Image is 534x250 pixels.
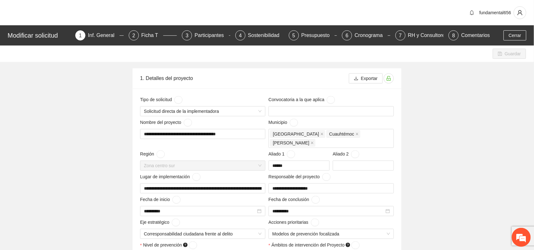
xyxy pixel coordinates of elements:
[172,219,180,226] button: Eje estratégico
[320,132,324,136] span: close
[329,131,354,137] span: Cuauhtémoc
[461,30,490,40] div: Comentarios
[75,30,124,40] div: 1Inf. General
[270,130,325,138] span: Chihuahua
[183,243,188,247] span: question-circle
[395,30,444,40] div: 7RH y Consultores
[140,69,349,87] div: 1. Detalles del proyecto
[452,33,455,38] span: 8
[140,96,183,104] span: Tipo de solicitud
[351,241,360,249] button: Ámbitos de intervención del Proyecto question-circle
[184,119,192,126] button: Nombre del proyecto
[504,30,526,40] button: Cerrar
[248,30,285,40] div: Sostenibilidad
[327,96,335,104] button: Convocatoria a la que aplica
[144,229,262,239] span: Corresponsabilidad ciudadana frente al delito
[312,196,320,204] button: Fecha de conclusión
[140,196,181,204] span: Fecha de inicio
[186,33,189,38] span: 3
[104,3,119,18] div: Minimizar ventana de chat en vivo
[399,33,402,38] span: 7
[79,33,82,38] span: 1
[349,73,383,83] button: downloadExportar
[326,130,360,138] span: Cuauhtémoc
[129,30,177,40] div: 2Ficha T
[8,30,71,40] div: Modificar solicitud
[141,30,163,40] div: Ficha T
[322,173,331,181] button: Responsable del proyecto
[290,119,298,126] button: Municipio
[311,219,319,226] button: Acciones prioritarias
[144,161,262,170] span: Zona centro sur
[140,119,192,126] span: Nombre del proyecto
[346,33,349,38] span: 6
[269,150,295,158] span: Aliado 1
[235,30,284,40] div: 4Sostenibilidad
[333,150,359,158] span: Aliado 2
[311,141,314,144] span: close
[269,96,335,104] span: Convocatoria a la que aplica
[361,75,378,82] span: Exportar
[467,10,477,15] span: bell
[384,76,394,81] span: unlock
[289,30,337,40] div: 5Presupuesto
[269,196,320,204] span: Fecha de conclusión
[273,139,309,146] span: [PERSON_NAME]
[509,32,521,39] span: Cerrar
[269,173,331,181] span: Responsable del proyecto
[354,76,358,81] span: download
[269,219,319,226] span: Acciones prioritarias
[342,30,390,40] div: 6Cronograma
[272,229,390,239] span: Modelos de prevención focalizada
[292,33,295,38] span: 5
[195,30,229,40] div: Participantes
[37,84,87,148] span: Estamos en línea.
[88,30,120,40] div: Inf. General
[174,96,183,104] button: Tipo de solicitud
[408,30,453,40] div: RH y Consultores
[514,6,526,19] button: user
[132,33,135,38] span: 2
[192,173,201,181] button: Lugar de implementación
[140,219,180,226] span: Eje estratégico
[351,150,359,158] button: Aliado 2
[467,8,477,18] button: bell
[514,10,526,15] span: user
[271,241,360,249] span: Ámbitos de intervención del Proyecto
[356,132,359,136] span: close
[239,33,242,38] span: 4
[182,30,230,40] div: 3Participantes
[384,73,394,83] button: unlock
[273,131,319,137] span: [GEOGRAPHIC_DATA]
[287,150,295,158] button: Aliado 1
[140,150,165,158] span: Región
[172,196,181,204] button: Fecha de inicio
[33,32,106,40] div: Chatee con nosotros ahora
[269,119,298,126] span: Municipio
[157,150,165,158] button: Región
[480,10,511,15] span: fundamental656
[449,30,490,40] div: 8Comentarios
[346,243,350,247] span: question-circle
[493,49,526,59] button: saveGuardar
[355,30,388,40] div: Cronograma
[144,107,262,116] span: Solicitud directa de la implementadora
[143,241,197,249] span: Nivel de prevención
[140,173,201,181] span: Lugar de implementación
[301,30,335,40] div: Presupuesto
[189,241,197,249] button: Nivel de prevención question-circle
[270,139,315,147] span: Aquiles Serdán
[3,173,121,195] textarea: Escriba su mensaje y pulse “Intro”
